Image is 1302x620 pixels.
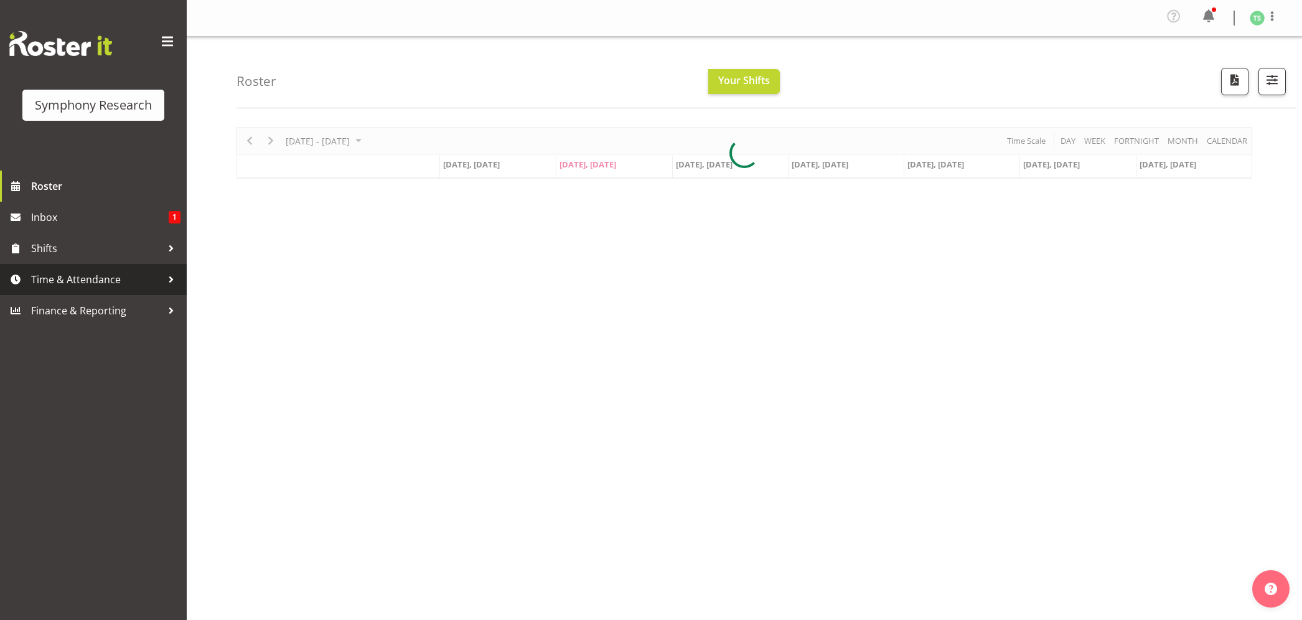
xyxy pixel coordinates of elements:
button: Download a PDF of the roster according to the set date range. [1221,68,1248,95]
span: 1 [169,211,180,223]
span: Shifts [31,239,162,258]
button: Your Shifts [708,69,780,94]
div: Symphony Research [35,96,152,115]
span: Inbox [31,208,169,227]
span: Finance & Reporting [31,301,162,320]
span: Your Shifts [718,73,770,87]
span: Roster [31,177,180,195]
img: help-xxl-2.png [1265,583,1277,595]
span: Time & Attendance [31,270,162,289]
img: tanya-stebbing1954.jpg [1250,11,1265,26]
h4: Roster [237,74,276,88]
img: Rosterit website logo [9,31,112,56]
button: Filter Shifts [1258,68,1286,95]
